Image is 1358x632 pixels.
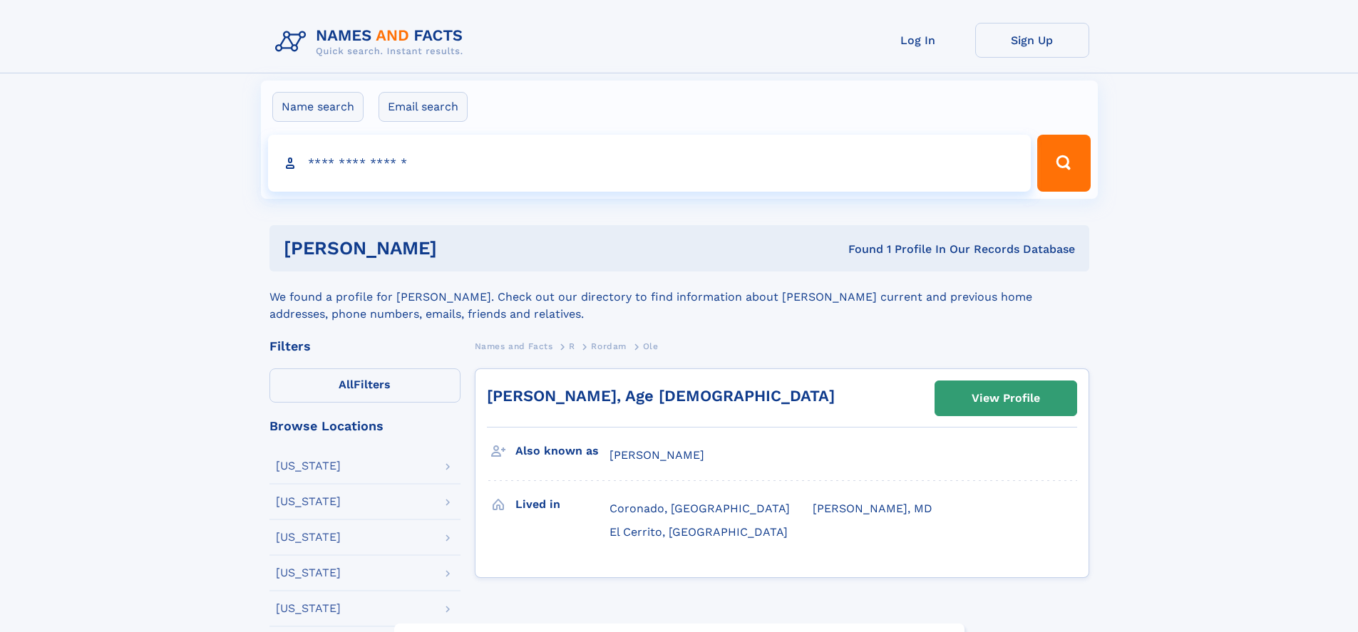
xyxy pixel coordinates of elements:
a: Log In [861,23,975,58]
h1: [PERSON_NAME] [284,239,643,257]
h3: Also known as [515,439,609,463]
div: Filters [269,340,461,353]
label: Filters [269,368,461,403]
div: [US_STATE] [276,496,341,507]
span: Ole [643,341,659,351]
a: Rordam [591,337,627,355]
div: We found a profile for [PERSON_NAME]. Check out our directory to find information about [PERSON_N... [269,271,1089,323]
div: View Profile [972,382,1040,415]
span: All [339,378,354,391]
span: [PERSON_NAME], MD [813,502,932,515]
a: [PERSON_NAME], Age [DEMOGRAPHIC_DATA] [487,387,835,405]
div: Browse Locations [269,420,461,432]
a: View Profile [935,381,1076,415]
div: Found 1 Profile In Our Records Database [642,242,1075,257]
div: [US_STATE] [276,567,341,579]
a: Sign Up [975,23,1089,58]
div: [US_STATE] [276,603,341,614]
span: Coronado, [GEOGRAPHIC_DATA] [609,502,790,515]
span: [PERSON_NAME] [609,448,704,462]
div: [US_STATE] [276,460,341,472]
div: [US_STATE] [276,532,341,543]
h3: Lived in [515,492,609,517]
img: Logo Names and Facts [269,23,475,61]
span: Rordam [591,341,627,351]
a: Names and Facts [475,337,553,355]
input: search input [268,135,1032,192]
span: El Cerrito, [GEOGRAPHIC_DATA] [609,525,788,539]
button: Search Button [1037,135,1090,192]
label: Name search [272,92,364,122]
label: Email search [379,92,468,122]
span: R [569,341,575,351]
a: R [569,337,575,355]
